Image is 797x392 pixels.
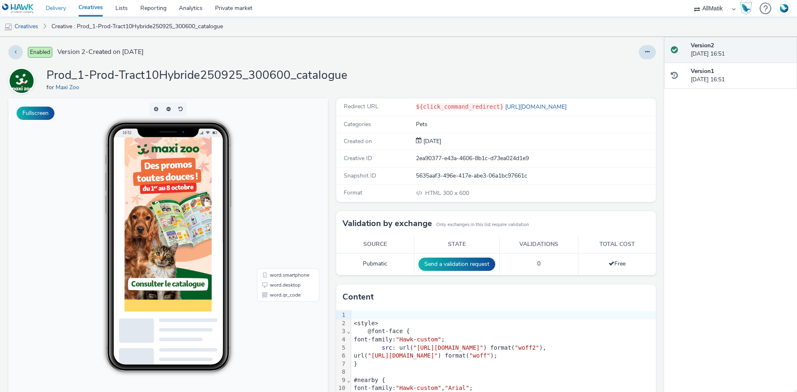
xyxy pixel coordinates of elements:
span: Fold line [347,377,351,383]
span: Enabled [28,47,52,58]
img: mobile [4,23,12,31]
div: } [351,360,764,368]
h3: Content [342,291,374,303]
div: 3 [336,327,347,336]
h3: Validation by exchange [342,217,432,230]
span: word.smartphone [262,174,301,179]
a: [URL][DOMAIN_NAME] [504,103,570,111]
span: "[URL][DOMAIN_NAME]" [413,344,484,351]
div: Pets [416,120,655,129]
span: Created on [344,137,372,145]
span: src [382,344,392,351]
div: 6 [336,352,347,360]
span: Free [609,260,626,268]
span: "Hawk-custom" [396,336,441,343]
a: Creative : Prod_1-Prod-Tract10Hybride250925_300600_catalogue [47,17,227,37]
li: word.qr_code [250,192,309,202]
span: @ [368,328,371,334]
img: Maxi Zoo [10,69,34,93]
span: [DATE] [422,137,441,145]
span: Fold line [347,328,351,334]
div: font-family: ; [351,336,764,344]
div: url( ) format( ); [351,352,764,360]
div: 1 [336,311,347,319]
span: "woff" [469,352,490,359]
img: undefined Logo [2,3,34,14]
span: Format [344,189,362,197]
div: 2ea90377-e43a-4606-8b1c-d73ea024d1e9 [416,154,655,163]
div: 7 [336,360,347,368]
h1: Prod_1-Prod-Tract10Hybride250925_300600_catalogue [46,68,347,83]
span: word.desktop [262,184,292,189]
span: Snapshot ID [344,172,376,180]
div: 5635aaf3-496e-417e-abe3-06a1bc97661c [416,172,655,180]
span: HTML [425,189,443,197]
div: : url( ) format( ), [351,344,764,352]
div: 4 [336,336,347,344]
li: word.desktop [250,182,309,192]
th: Source [336,236,414,253]
div: [DATE] 16:51 [691,41,790,58]
span: "Arial" [445,385,469,391]
div: 9 [336,376,347,385]
button: Send a validation request [418,258,495,271]
a: Hawk Academy [740,2,755,15]
div: 8 [336,368,347,376]
td: Pubmatic [336,253,414,275]
span: "[URL][DOMAIN_NAME]" [368,352,438,359]
button: Fullscreen [17,107,54,120]
span: Creative ID [344,154,372,162]
span: 300 x 600 [424,189,469,197]
img: Hawk Academy [740,2,752,15]
span: 0 [537,260,540,268]
a: Maxi Zoo [8,77,38,85]
strong: Version 2 [691,41,714,49]
li: word.smartphone [250,172,309,182]
span: "Hawk-custom" [396,385,441,391]
span: "woff2" [515,344,539,351]
span: 16:52 [114,32,123,37]
div: #nearby { [351,376,764,385]
th: Total cost [578,236,656,253]
code: ${click_command_redirect} [416,103,504,110]
th: Validations [500,236,578,253]
span: Version 2 - Created on [DATE] [57,47,144,57]
span: Redirect URL [344,102,379,110]
small: Only exchanges in this list require validation [436,222,529,228]
div: font-face { [351,327,764,336]
th: State [414,236,500,253]
a: Maxi Zoo [56,83,83,91]
span: for [46,83,56,91]
div: <style> [351,319,764,328]
span: word.qr_code [262,194,292,199]
div: Creation 29 September 2025, 16:51 [422,137,441,146]
div: [DATE] 16:51 [691,67,790,84]
span: Categories [344,120,371,128]
div: 2 [336,319,347,328]
strong: Version 1 [691,67,714,75]
div: 5 [336,344,347,352]
img: Account FR [778,2,790,15]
